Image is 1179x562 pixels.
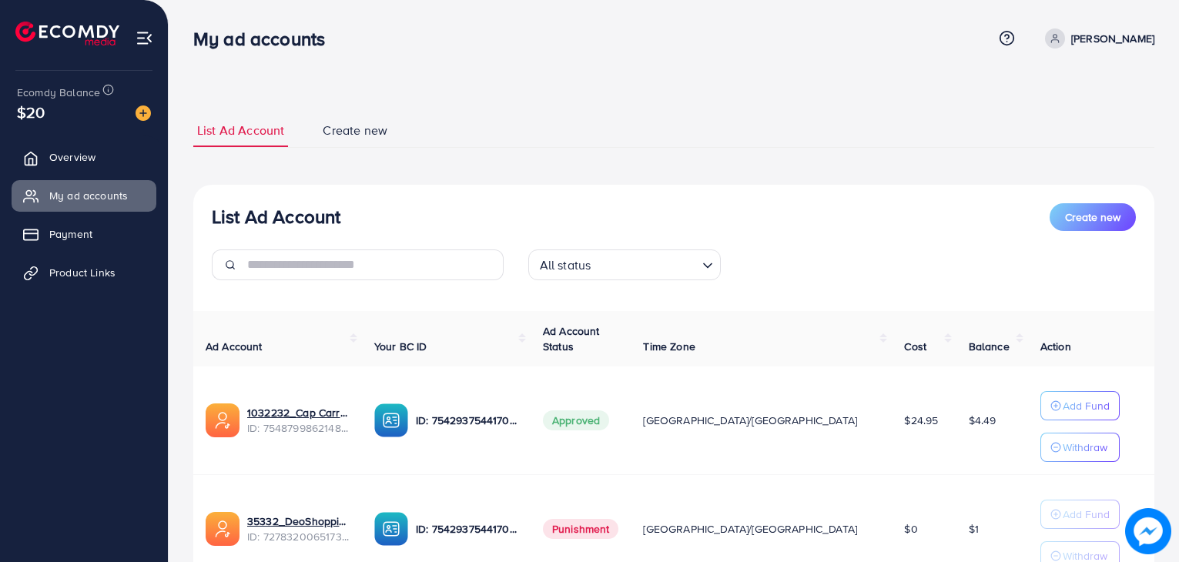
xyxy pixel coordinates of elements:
span: $24.95 [904,413,938,428]
span: Balance [969,339,1010,354]
span: List Ad Account [197,122,284,139]
span: Your BC ID [374,339,427,354]
a: 35332_DeoShopping_1694615969111 [247,513,350,529]
h3: My ad accounts [193,28,337,50]
span: Approved [543,410,609,430]
button: Add Fund [1040,500,1120,529]
h3: List Ad Account [212,206,340,228]
button: Withdraw [1040,433,1120,462]
img: menu [136,29,153,47]
input: Search for option [595,251,695,276]
span: Payment [49,226,92,242]
p: Add Fund [1063,396,1110,415]
div: <span class='underline'>1032232_Cap Carry001_1757592004927</span></br>7548799862148235265 [247,405,350,437]
span: [GEOGRAPHIC_DATA]/[GEOGRAPHIC_DATA] [643,521,857,537]
img: image [1125,508,1171,554]
span: $4.49 [969,413,996,428]
img: image [136,105,151,121]
a: My ad accounts [12,180,156,211]
a: 1032232_Cap Carry001_1757592004927 [247,405,350,420]
span: Create new [1065,209,1120,225]
span: My ad accounts [49,188,128,203]
span: ID: 7548799862148235265 [247,420,350,436]
span: Action [1040,339,1071,354]
button: Create new [1050,203,1136,231]
a: Overview [12,142,156,172]
p: Withdraw [1063,438,1107,457]
div: <span class='underline'>35332_DeoShopping_1694615969111</span></br>7278320065173471233 [247,513,350,545]
span: All status [537,254,595,276]
span: $20 [17,101,45,123]
span: $1 [969,521,979,537]
div: Search for option [528,249,721,280]
span: Create new [323,122,387,139]
span: Time Zone [643,339,695,354]
span: ID: 7278320065173471233 [247,529,350,544]
span: Punishment [543,519,619,539]
span: $0 [904,521,917,537]
span: Overview [49,149,95,165]
img: ic-ba-acc.ded83a64.svg [374,403,408,437]
img: ic-ads-acc.e4c84228.svg [206,403,239,437]
a: Payment [12,219,156,249]
span: Cost [904,339,926,354]
span: Ad Account [206,339,263,354]
button: Add Fund [1040,391,1120,420]
p: ID: 7542937544170848257 [416,411,518,430]
img: ic-ads-acc.e4c84228.svg [206,512,239,546]
p: ID: 7542937544170848257 [416,520,518,538]
p: Add Fund [1063,505,1110,524]
span: Ecomdy Balance [17,85,100,100]
span: Product Links [49,265,116,280]
span: Ad Account Status [543,323,600,354]
a: Product Links [12,257,156,288]
img: ic-ba-acc.ded83a64.svg [374,512,408,546]
img: logo [15,22,119,45]
span: [GEOGRAPHIC_DATA]/[GEOGRAPHIC_DATA] [643,413,857,428]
